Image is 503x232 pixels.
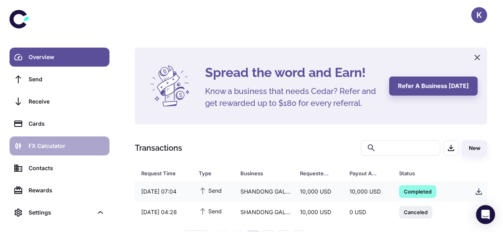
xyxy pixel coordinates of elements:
span: Status [399,168,459,179]
span: Send [199,186,222,195]
span: Request Time [141,168,189,179]
a: Contacts [10,159,109,178]
div: Request Time [141,168,179,179]
a: Cards [10,114,109,133]
div: FX Calculator [29,142,105,150]
div: SHANDONG GALAXY INTERNATIONAL TRADING CO.,LTD [234,205,294,220]
div: 10,000 USD [343,184,393,199]
a: Overview [10,48,109,67]
div: Settings [10,203,109,222]
div: Receive [29,97,105,106]
div: Contacts [29,164,105,173]
div: Cards [29,119,105,128]
span: Completed [399,187,436,195]
h4: Spread the word and Earn! [205,63,380,82]
span: Payout Amount [349,168,390,179]
a: Receive [10,92,109,111]
a: Rewards [10,181,109,200]
div: Open Intercom Messenger [476,205,495,224]
div: 0 USD [343,205,393,220]
div: Settings [29,208,93,217]
div: Send [29,75,105,84]
span: Canceled [399,208,432,216]
div: Type [199,168,221,179]
button: New [462,140,487,156]
div: SHANDONG GALAXY INTERNATIONAL TRADING CO.,LTD [234,184,294,199]
a: FX Calculator [10,136,109,155]
button: K [471,7,487,23]
div: Status [399,168,449,179]
button: Refer a business [DATE] [389,77,478,96]
h5: Know a business that needs Cedar? Refer and get rewarded up to $180 for every referral. [205,85,380,109]
div: Payout Amount [349,168,379,179]
span: Type [199,168,231,179]
div: 10,000 USD [294,205,343,220]
div: Rewards [29,186,105,195]
a: Send [10,70,109,89]
div: [DATE] 07:04 [135,184,192,199]
span: Requested Amount [300,168,340,179]
span: Send [199,207,222,215]
div: Requested Amount [300,168,330,179]
div: Overview [29,53,105,61]
div: 10,000 USD [294,184,343,199]
h1: Transactions [135,142,182,154]
div: [DATE] 04:28 [135,205,192,220]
